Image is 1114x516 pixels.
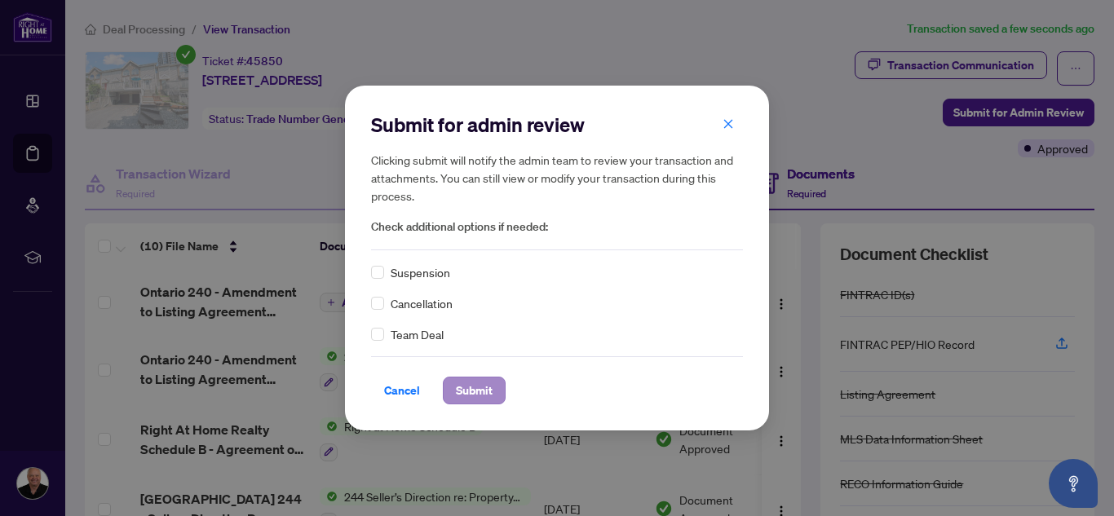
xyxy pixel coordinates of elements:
[723,118,734,130] span: close
[371,218,743,236] span: Check additional options if needed:
[443,377,506,404] button: Submit
[371,112,743,138] h2: Submit for admin review
[384,377,420,404] span: Cancel
[371,151,743,205] h5: Clicking submit will notify the admin team to review your transaction and attachments. You can st...
[391,294,453,312] span: Cancellation
[371,377,433,404] button: Cancel
[456,377,493,404] span: Submit
[391,325,444,343] span: Team Deal
[391,263,450,281] span: Suspension
[1049,459,1098,508] button: Open asap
